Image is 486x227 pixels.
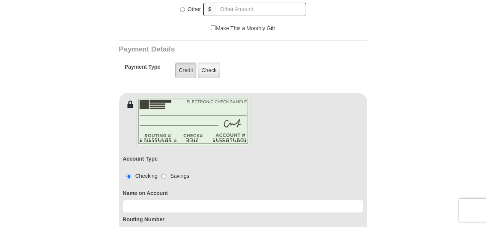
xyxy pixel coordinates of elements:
label: Make This a Monthly Gift [211,24,275,32]
h3: Payment Details [119,45,314,54]
input: Make This a Monthly Gift [211,25,216,30]
label: Account Type [123,155,158,163]
h5: Payment Type [125,64,160,74]
input: Other Amount [216,3,306,16]
span: Other [188,6,201,12]
div: Checking Savings [123,172,189,180]
label: Routing Number [123,216,363,224]
label: Credit [175,63,196,78]
label: Name on Account [123,189,363,197]
label: Check [198,63,220,78]
span: $ [203,3,216,16]
img: check-en.png [136,97,251,147]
